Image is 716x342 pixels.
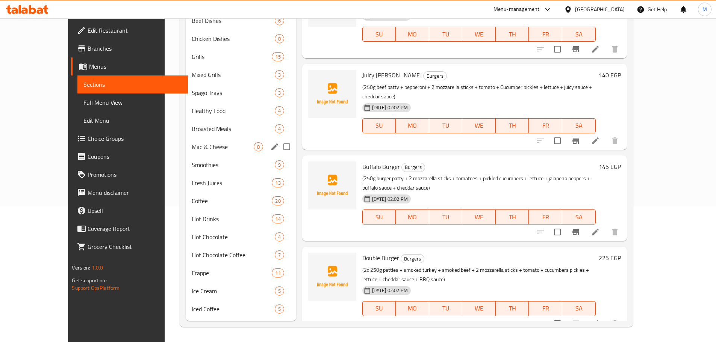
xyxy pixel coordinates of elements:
button: WE [462,209,496,224]
span: 4 [275,234,284,241]
div: Iced Coffee5 [186,300,296,318]
span: 4 [275,107,284,115]
span: WE [465,303,493,314]
a: Full Menu View [77,93,188,111]
div: Frappe [192,268,272,277]
button: MO [396,27,429,42]
button: TU [429,27,463,42]
button: WE [462,27,496,42]
span: Healthy Food [192,106,274,115]
button: TU [429,209,463,224]
button: WE [462,301,496,316]
button: SU [362,27,396,42]
button: SA [562,27,596,42]
span: TH [499,120,526,131]
a: Menus [71,57,188,75]
a: Edit menu item [591,45,600,54]
span: FR [532,120,559,131]
div: Ice Cream5 [186,282,296,300]
button: TU [429,301,463,316]
span: Get support on: [72,276,106,285]
div: Fresh Juices13 [186,174,296,192]
p: (250g burger patty + 2 mozzarella sticks + tomatoes + pickled cucumbers + lettuce + jalapeno pepp... [362,174,596,193]
span: Select to update [549,133,565,149]
button: TH [496,27,529,42]
span: SU [366,29,393,40]
div: items [275,250,284,259]
div: Coffee20 [186,192,296,210]
div: items [272,52,284,61]
span: Buffalo Burger [362,161,400,172]
h6: 145 EGP [599,161,621,172]
span: Hot Chocolate [192,232,274,241]
div: Broasted Meals [192,124,274,133]
button: delete [606,223,624,241]
span: Juicy [PERSON_NAME] [362,69,422,81]
span: Double Burger [362,252,399,264]
span: 8 [275,35,284,42]
span: Edit Restaurant [88,26,182,35]
span: 4 [275,125,284,133]
div: items [275,304,284,313]
img: Juicy Lucy Burger [308,70,356,118]
span: Burgers [424,72,447,80]
span: WE [465,29,493,40]
div: items [272,214,284,223]
img: Double Burger [308,253,356,301]
a: Promotions [71,166,188,184]
div: items [272,268,284,277]
span: M [702,5,707,14]
span: WE [465,120,493,131]
span: FR [532,212,559,223]
a: Edit Menu [77,111,188,130]
span: TU [432,29,460,40]
button: SU [362,209,396,224]
div: items [275,34,284,43]
span: SU [366,303,393,314]
span: 3 [275,71,284,78]
a: Branches [71,39,188,57]
span: Beef Dishes [192,16,274,25]
div: items [275,88,284,97]
div: Frappe11 [186,264,296,282]
button: delete [606,315,624,333]
div: Burgers [423,71,447,80]
span: [DATE] 02:02 PM [369,196,411,203]
button: Branch-specific-item [567,40,585,58]
div: items [275,160,284,169]
div: items [275,70,284,79]
button: FR [529,27,562,42]
button: FR [529,301,562,316]
span: FR [532,29,559,40]
div: Hot Drinks14 [186,210,296,228]
button: MO [396,209,429,224]
button: FR [529,118,562,133]
span: Full Menu View [83,98,182,107]
span: Branches [88,44,182,53]
div: Burgers [401,163,425,172]
span: 15 [272,53,283,60]
span: SU [366,120,393,131]
div: Grills15 [186,48,296,66]
h6: 140 EGP [599,70,621,80]
span: Menus [89,62,182,71]
span: Version: [72,263,90,273]
span: [DATE] 02:02 PM [369,287,411,294]
span: Spago Trays [192,88,274,97]
div: Mixed Grills3 [186,66,296,84]
div: items [272,178,284,187]
span: Grocery Checklist [88,242,182,251]
span: SA [565,212,593,223]
div: Hot Chocolate Coffee7 [186,246,296,264]
span: Choice Groups [88,134,182,143]
span: 13 [272,179,283,187]
span: Grills [192,52,272,61]
button: edit [269,141,280,152]
p: (2x 250g patties + smoked turkey + smoked beef + 2 mozzarella sticks + tomato + cucumbers pickles... [362,265,596,284]
div: Beef Dishes6 [186,12,296,30]
span: 6 [275,17,284,24]
button: TH [496,209,529,224]
div: Spago Trays3 [186,84,296,102]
